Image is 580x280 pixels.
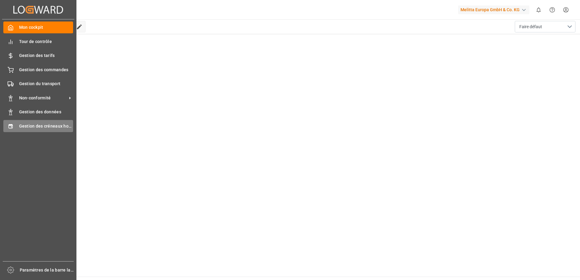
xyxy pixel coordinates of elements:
span: Mon cockpit [19,24,73,31]
button: Afficher 0 nouvelles notifications [532,3,545,17]
a: Gestion des créneaux horaires [3,120,73,132]
span: Gestion des commandes [19,67,73,73]
button: Centre d’aide [545,3,559,17]
span: Non-conformité [19,95,67,101]
span: Gestion des créneaux horaires [19,123,73,129]
button: Ouvrir le menu [515,21,575,32]
a: Gestion des tarifs [3,50,73,62]
span: Faire défaut [519,24,542,30]
span: Gestion du transport [19,81,73,87]
span: Gestion des données [19,109,73,115]
a: Gestion des données [3,106,73,118]
font: Melitta Europa GmbH & Co. KG [460,7,520,13]
a: Mon cockpit [3,22,73,33]
span: Gestion des tarifs [19,52,73,59]
span: Paramètres de la barre latérale [20,267,74,273]
a: Gestion du transport [3,78,73,90]
button: Melitta Europa GmbH & Co. KG [458,4,532,15]
a: Gestion des commandes [3,64,73,75]
span: Tour de contrôle [19,38,73,45]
